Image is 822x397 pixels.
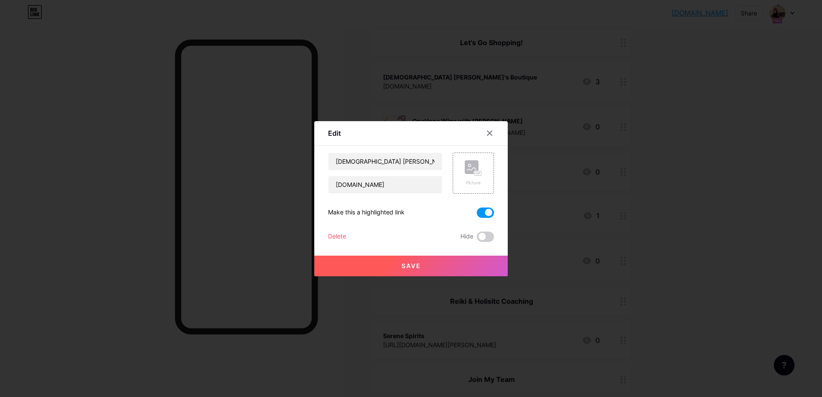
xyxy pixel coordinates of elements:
span: Hide [460,232,473,242]
span: Save [402,262,421,269]
div: Make this a highlighted link [328,208,405,218]
div: Picture [465,180,482,186]
div: Delete [328,232,346,242]
input: Title [328,153,442,170]
div: Edit [328,128,341,138]
button: Save [314,256,508,276]
input: URL [328,176,442,193]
